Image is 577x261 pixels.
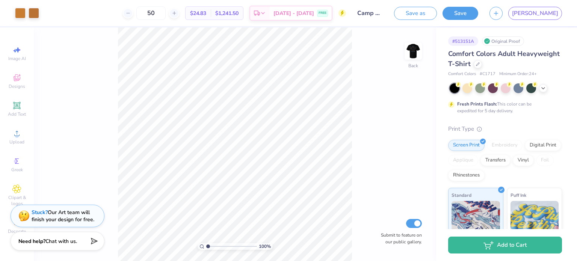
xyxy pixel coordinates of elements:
label: Submit to feature on our public gallery. [377,232,422,245]
span: Comfort Colors Adult Heavyweight T-Shirt [448,49,560,68]
img: Standard [452,201,500,238]
div: Print Type [448,125,562,133]
span: Puff Ink [511,191,526,199]
span: Greek [11,167,23,173]
span: Clipart & logos [4,195,30,207]
span: Upload [9,139,24,145]
span: Add Text [8,111,26,117]
span: Minimum Order: 24 + [499,71,537,77]
strong: Need help? [18,238,45,245]
div: # 513151A [448,36,478,46]
span: 100 % [259,243,271,250]
div: Digital Print [525,140,561,151]
div: Embroidery [487,140,523,151]
div: Applique [448,155,478,166]
div: Vinyl [513,155,534,166]
span: [PERSON_NAME] [512,9,558,18]
button: Save as [394,7,437,20]
strong: Stuck? [32,209,48,216]
a: [PERSON_NAME] [508,7,562,20]
span: Designs [9,83,25,89]
span: Standard [452,191,471,199]
button: Add to Cart [448,237,562,253]
div: Our Art team will finish your design for free. [32,209,94,223]
div: Screen Print [448,140,485,151]
input: – – [136,6,166,20]
div: Original Proof [482,36,524,46]
span: # C1717 [480,71,495,77]
div: Transfers [480,155,511,166]
button: Save [443,7,478,20]
span: Decorate [8,228,26,234]
span: Comfort Colors [448,71,476,77]
div: Foil [536,155,554,166]
img: Back [406,44,421,59]
strong: Fresh Prints Flash: [457,101,497,107]
span: Chat with us. [45,238,77,245]
span: $24.83 [190,9,206,17]
div: This color can be expedited for 5 day delivery. [457,101,550,114]
div: Back [408,62,418,69]
span: $1,241.50 [215,9,239,17]
span: Image AI [8,56,26,62]
span: FREE [319,11,326,16]
img: Puff Ink [511,201,559,238]
input: Untitled Design [352,6,388,21]
span: [DATE] - [DATE] [273,9,314,17]
div: Rhinestones [448,170,485,181]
